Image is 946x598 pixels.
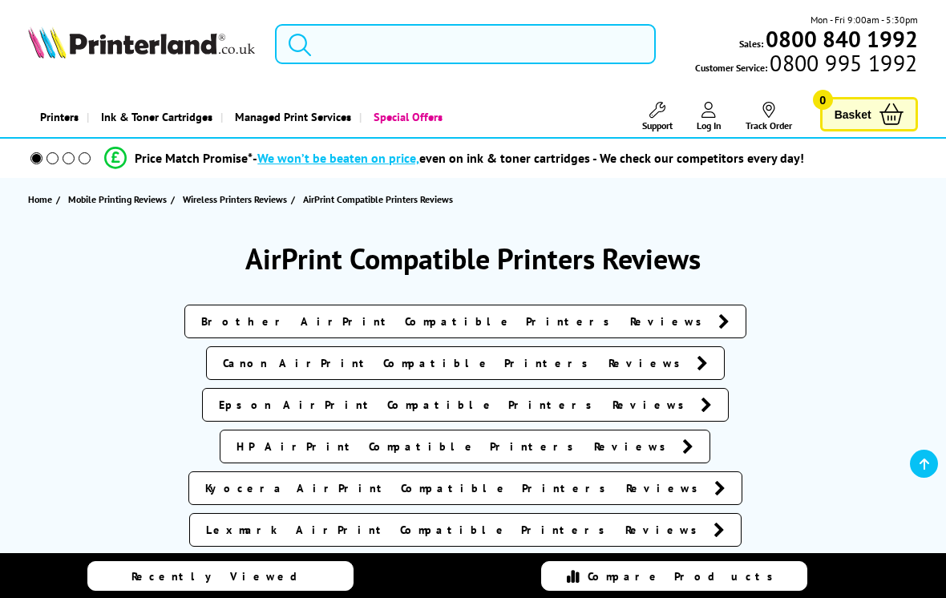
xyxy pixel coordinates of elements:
a: Special Offers [359,96,451,137]
a: Home [28,191,56,208]
span: Lexmark AirPrint Compatible Printers Reviews [206,522,705,538]
a: HP AirPrint Compatible Printers Reviews [220,430,710,463]
span: Kyocera AirPrint Compatible Printers Reviews [205,480,706,496]
img: Printerland Logo [28,26,255,59]
span: Support [642,119,673,131]
a: Compare Products [541,561,807,591]
span: Compare Products [588,569,782,584]
span: Recently Viewed [131,569,313,584]
span: Mon - Fri 9:00am - 5:30pm [811,12,918,27]
a: Printerland Logo [28,26,255,62]
span: Canon AirPrint Compatible Printers Reviews [223,355,689,371]
span: Home [28,191,52,208]
span: Epson AirPrint Compatible Printers Reviews [219,397,693,413]
a: Support [642,102,673,131]
a: 0800 840 1992 [763,31,918,46]
div: - even on ink & toner cartridges - We check our competitors every day! [253,150,804,166]
h1: AirPrint Compatible Printers Reviews [28,240,917,277]
span: Customer Service: [695,55,917,75]
a: Ink & Toner Cartridges [87,96,220,137]
span: Sales: [739,36,763,51]
a: Basket 0 [820,97,918,131]
li: modal_Promise [8,144,901,172]
a: Lexmark AirPrint Compatible Printers Reviews [189,513,742,547]
span: Wireless Printers Reviews [183,191,287,208]
span: 0 [813,90,833,110]
span: HP AirPrint Compatible Printers Reviews [236,438,674,455]
span: Mobile Printing Reviews [68,191,167,208]
a: Managed Print Services [220,96,359,137]
a: Log In [697,102,722,131]
span: Ink & Toner Cartridges [101,96,212,137]
span: Basket [835,103,871,125]
a: Canon AirPrint Compatible Printers Reviews [206,346,725,380]
a: Track Order [746,102,792,131]
span: Brother AirPrint Compatible Printers Reviews [201,313,710,329]
a: Mobile Printing Reviews [68,191,171,208]
a: Kyocera AirPrint Compatible Printers Reviews [188,471,742,505]
a: Epson AirPrint Compatible Printers Reviews [202,388,729,422]
a: Wireless Printers Reviews [183,191,291,208]
a: Recently Viewed [87,561,354,591]
b: 0800 840 1992 [766,24,918,54]
span: AirPrint Compatible Printers Reviews [303,191,453,208]
span: Price Match Promise* [135,150,253,166]
span: 0800 995 1992 [767,55,917,71]
a: AirPrint Compatible Printers Reviews [303,191,457,208]
a: Printers [28,96,87,137]
span: Log In [697,119,722,131]
span: We won’t be beaten on price, [257,150,419,166]
a: Brother AirPrint Compatible Printers Reviews [184,305,746,338]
